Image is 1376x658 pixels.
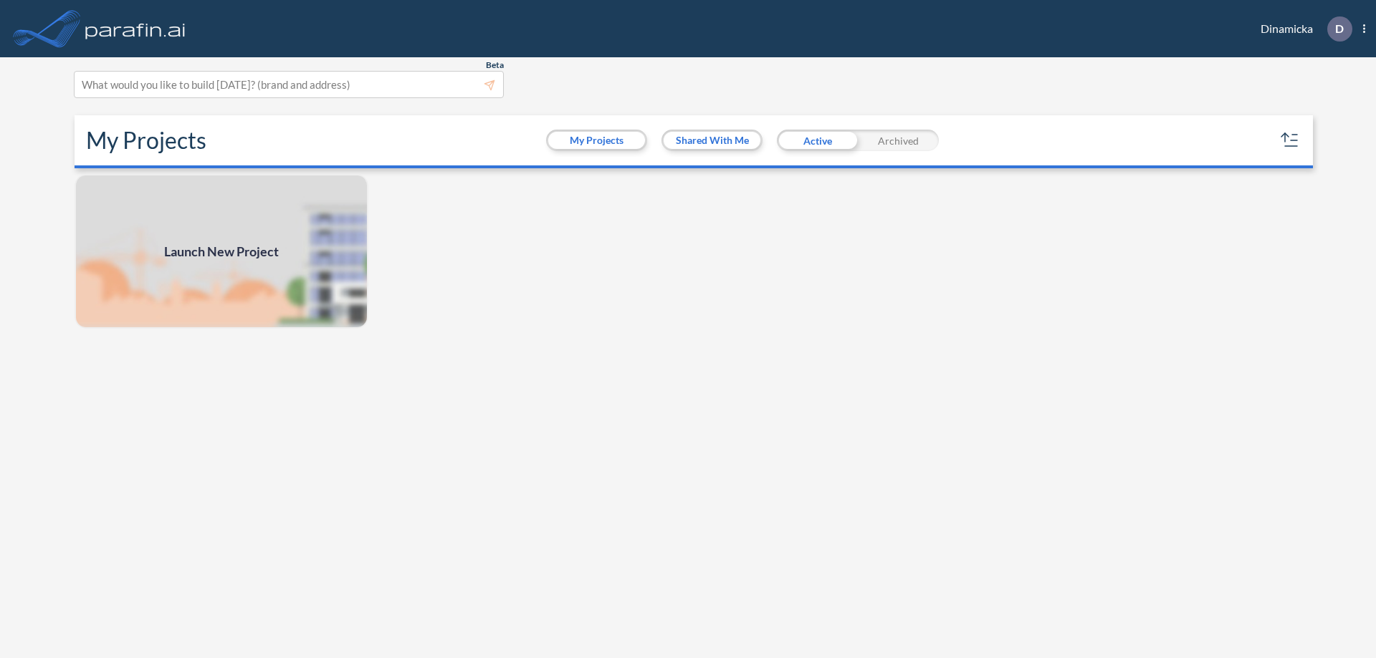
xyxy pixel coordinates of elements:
[548,132,645,149] button: My Projects
[75,174,368,329] img: add
[1239,16,1365,42] div: Dinamicka
[1279,129,1301,152] button: sort
[858,130,939,151] div: Archived
[75,174,368,329] a: Launch New Project
[664,132,760,149] button: Shared With Me
[777,130,858,151] div: Active
[86,127,206,154] h2: My Projects
[486,59,504,71] span: Beta
[82,14,188,43] img: logo
[164,242,279,261] span: Launch New Project
[1335,22,1344,35] p: D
